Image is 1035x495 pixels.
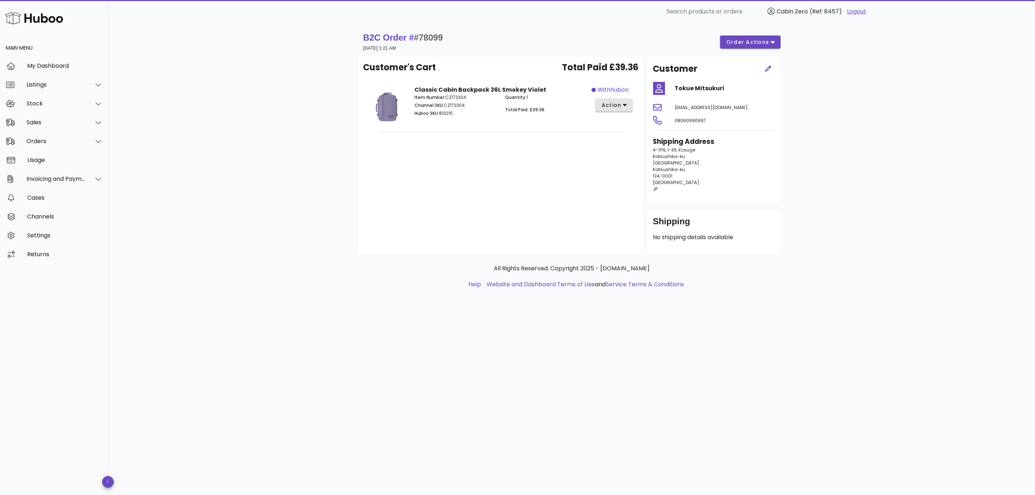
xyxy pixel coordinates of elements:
[26,100,85,107] div: Stock
[363,61,436,74] span: Customer's Cart
[720,36,780,49] button: order actions
[369,86,406,122] img: Product Image
[27,194,103,201] div: Cases
[27,157,103,163] div: Usage
[468,280,481,288] a: help
[653,166,685,172] span: Katsushika-ku
[653,160,700,166] span: [GEOGRAPHIC_DATA]
[26,81,85,88] div: Listings
[653,186,658,192] span: JP
[414,94,445,100] span: Item Number:
[27,232,103,239] div: Settings
[487,280,595,288] a: Website and Dashboard Terms of Use
[27,251,103,258] div: Returns
[653,62,698,75] h2: Customer
[414,102,497,109] p: CZ172304
[653,173,673,179] span: 124-0001
[675,117,706,124] span: 08060990997
[484,280,684,289] li: and
[26,138,85,145] div: Orders
[653,179,700,186] span: [GEOGRAPHIC_DATA]
[653,147,696,153] span: 4-1119, 1-36, Kosuge
[505,107,544,113] span: Total Paid: £39.36
[414,86,546,94] strong: Classic Cabin Backpack 36L Smokey Violet
[562,61,639,74] span: Total Paid £39.36
[653,137,775,147] h3: Shipping Address
[653,233,775,242] p: No shipping details available
[365,264,779,273] p: All Rights Reserved. Copyright 2025 - [DOMAIN_NAME]
[726,38,769,46] span: order actions
[596,99,633,112] button: action
[597,86,629,94] span: withhuboo
[675,104,748,111] span: [EMAIL_ADDRESS][DOMAIN_NAME]
[26,119,85,126] div: Sales
[363,33,443,42] strong: B2C Order #
[505,94,587,101] p: 1
[777,7,808,16] span: Cabin Zero
[847,7,866,16] a: Logout
[27,213,103,220] div: Channels
[810,7,842,16] span: (Ref: 8457)
[414,102,444,108] span: Channel SKU:
[653,216,775,233] div: Shipping
[414,94,497,101] p: CZ172304
[505,94,526,100] span: Quantity:
[363,46,396,51] small: [DATE] 1:21 AM
[26,175,85,182] div: Invoicing and Payments
[606,280,684,288] a: Service Terms & Conditions
[5,10,63,26] img: Huboo Logo
[675,84,775,93] h4: Tokue Mitsukuri
[27,62,103,69] div: My Dashboard
[601,101,622,109] span: action
[414,110,497,117] p: 813215
[653,153,685,159] span: Katsushika-ku
[414,110,439,116] span: Huboo SKU:
[414,33,443,42] span: #78099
